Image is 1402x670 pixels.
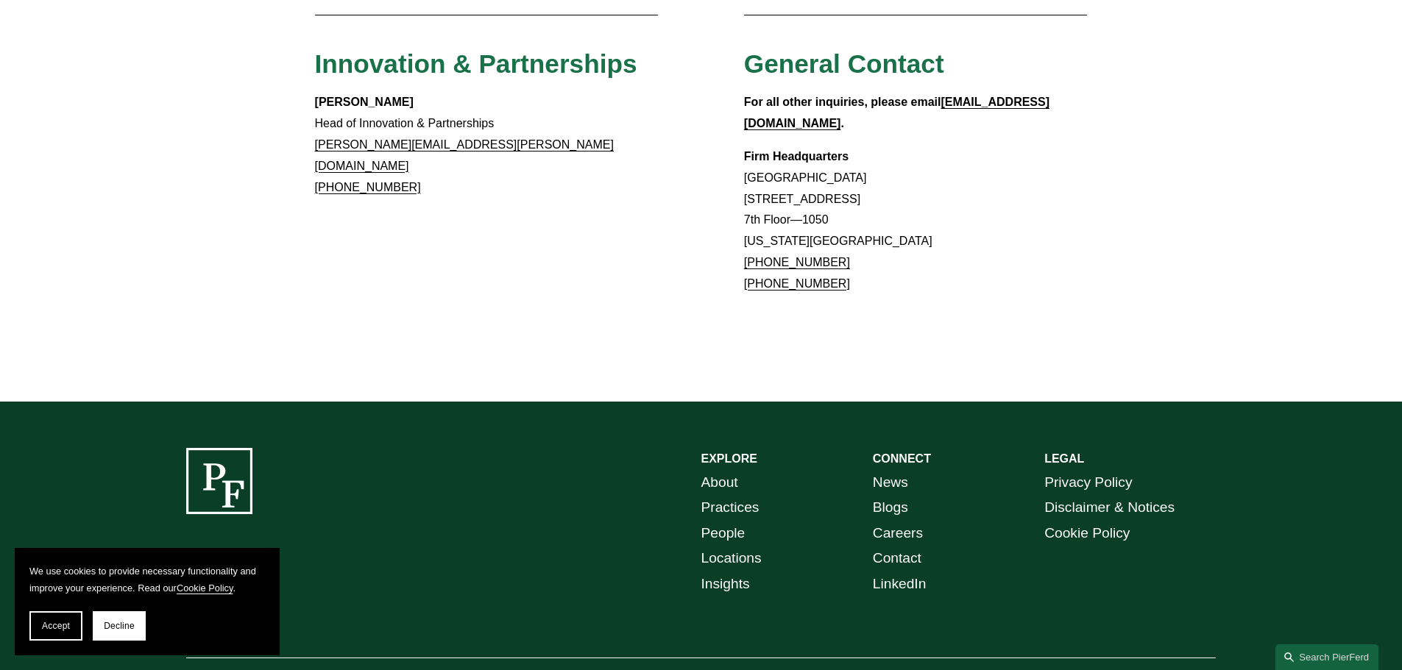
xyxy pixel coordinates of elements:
p: Head of Innovation & Partnerships [315,92,659,198]
span: Innovation & Partnerships [315,49,637,78]
a: About [701,470,738,496]
strong: For all other inquiries, please email [744,96,941,108]
button: Decline [93,611,146,641]
a: Cookie Policy [1044,521,1130,546]
a: News [873,470,908,496]
span: Accept [42,621,70,631]
button: Accept [29,611,82,641]
a: Cookie Policy [177,582,233,594]
section: Cookie banner [15,548,280,655]
strong: EXPLORE [701,452,757,465]
strong: LEGAL [1044,452,1084,465]
a: People [701,521,746,546]
strong: [PERSON_NAME] [315,96,414,108]
a: Search this site [1275,644,1378,670]
a: Contact [873,546,921,571]
a: [PHONE_NUMBER] [315,181,421,193]
p: We use cookies to provide necessary functionality and improve your experience. Read our . [29,563,265,596]
a: Disclaimer & Notices [1044,495,1175,521]
a: Locations [701,546,762,571]
a: Blogs [873,495,908,521]
a: [PHONE_NUMBER] [744,277,850,290]
strong: . [840,117,843,129]
span: Decline [104,621,135,631]
a: [PHONE_NUMBER] [744,256,850,268]
strong: CONNECT [873,452,931,465]
a: [PERSON_NAME][EMAIL_ADDRESS][PERSON_NAME][DOMAIN_NAME] [315,138,614,172]
a: Careers [873,521,923,546]
a: LinkedIn [873,571,927,597]
span: General Contact [744,49,944,78]
a: Insights [701,571,750,597]
a: Privacy Policy [1044,470,1132,496]
a: Practices [701,495,760,521]
strong: Firm Headquarters [744,150,849,163]
p: [GEOGRAPHIC_DATA] [STREET_ADDRESS] 7th Floor—1050 [US_STATE][GEOGRAPHIC_DATA] [744,146,1088,295]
